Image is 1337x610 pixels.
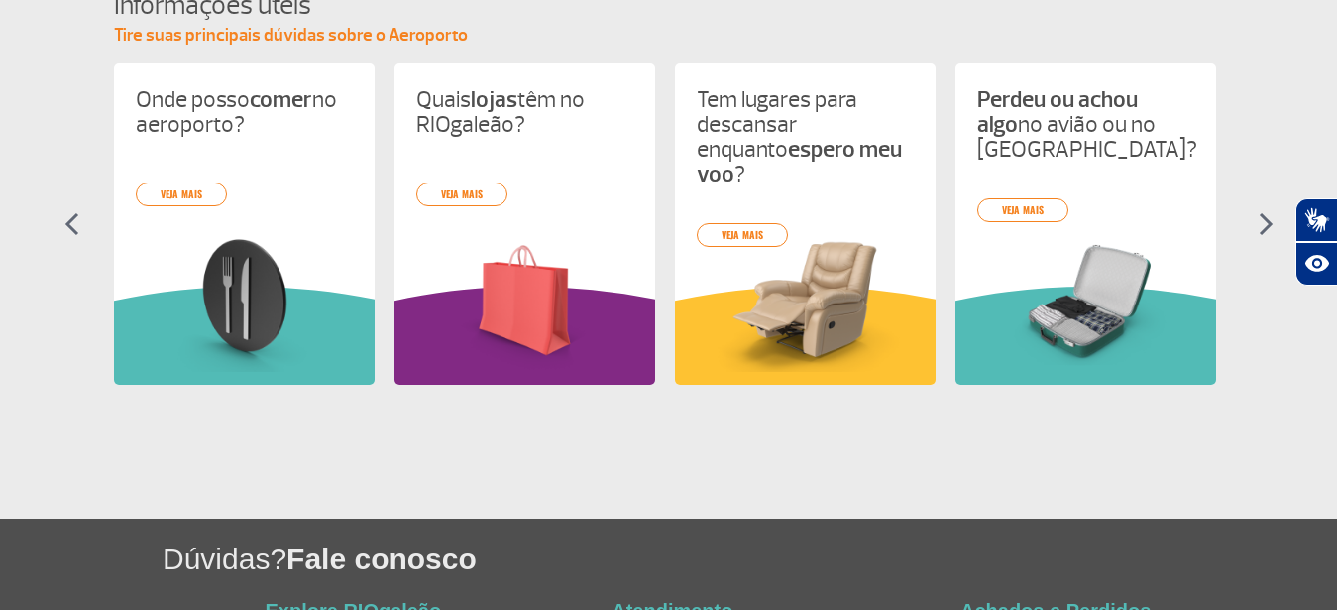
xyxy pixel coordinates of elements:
[697,87,914,186] p: Tem lugares para descansar enquanto ?
[955,287,1216,385] img: verdeInformacoesUteis.svg
[416,230,633,372] img: card%20informa%C3%A7%C3%B5es%206.png
[64,212,79,236] img: seta-esquerda
[977,85,1138,139] strong: Perdeu ou achou algo
[1295,242,1337,286] button: Abrir recursos assistivos.
[697,135,902,188] strong: espero meu voo
[163,539,1337,579] h1: Dúvidas?
[977,198,1068,222] a: veja mais
[136,87,353,137] p: Onde posso no aeroporto?
[471,85,517,114] strong: lojas
[136,183,227,206] a: veja mais
[250,85,312,114] strong: comer
[697,223,788,247] a: veja mais
[977,87,1194,162] p: no avião ou no [GEOGRAPHIC_DATA]?
[1295,198,1337,286] div: Plugin de acessibilidade da Hand Talk.
[416,183,507,206] a: veja mais
[977,230,1194,372] img: problema-bagagem.png
[394,287,655,385] img: roxoInformacoesUteis.svg
[114,287,375,385] img: verdeInformacoesUteis.svg
[136,230,353,372] img: card%20informa%C3%A7%C3%B5es%208.png
[286,543,477,575] span: Fale conosco
[114,24,1224,48] p: Tire suas principais dúvidas sobre o Aeroporto
[1259,212,1274,236] img: seta-direita
[416,87,633,137] p: Quais têm no RIOgaleão?
[675,287,936,385] img: amareloInformacoesUteis.svg
[1295,198,1337,242] button: Abrir tradutor de língua de sinais.
[697,230,914,372] img: card%20informa%C3%A7%C3%B5es%204.png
